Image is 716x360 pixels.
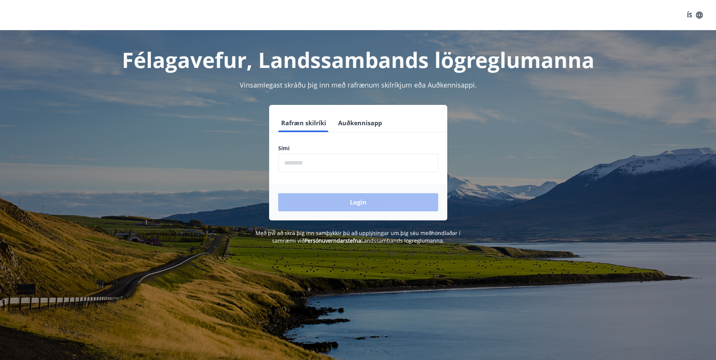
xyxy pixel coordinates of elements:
a: Persónuverndarstefna [305,237,361,244]
h1: Félagavefur, Landssambands lögreglumanna [95,45,621,74]
span: Vinsamlegast skráðu þig inn með rafrænum skilríkjum eða Auðkennisappi. [240,80,477,89]
button: ÍS [683,8,707,22]
span: Með því að skrá þig inn samþykkir þú að upplýsingar um þig séu meðhöndlaðar í samræmi við Landssa... [256,229,460,244]
button: Rafræn skilríki [278,114,329,132]
button: Auðkennisapp [335,114,385,132]
label: Sími [278,145,438,152]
